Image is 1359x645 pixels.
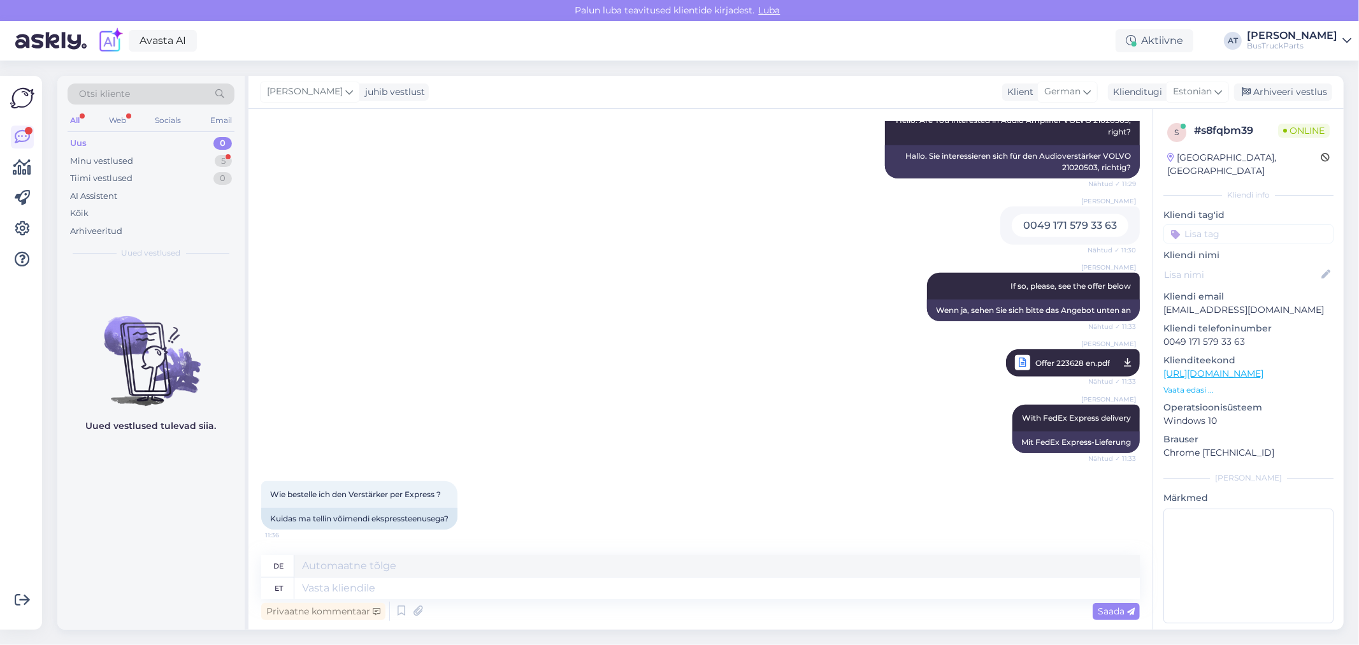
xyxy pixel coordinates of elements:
div: Email [208,112,234,129]
span: s [1175,127,1179,137]
div: [PERSON_NAME] [1247,31,1337,41]
span: 11:36 [265,530,313,540]
p: Kliendi telefoninumber [1163,322,1334,335]
span: Nähtud ✓ 11:29 [1088,179,1136,189]
div: juhib vestlust [360,85,425,99]
p: Klienditeekond [1163,354,1334,367]
a: [PERSON_NAME]BusTruckParts [1247,31,1351,51]
p: Kliendi nimi [1163,249,1334,262]
span: Estonian [1173,85,1212,99]
a: [URL][DOMAIN_NAME] [1163,368,1263,379]
span: [PERSON_NAME] [1081,196,1136,206]
div: Wenn ja, sehen Sie sich bitte das Angebot unten an [927,300,1140,321]
input: Lisa nimi [1164,268,1319,282]
div: Aktiivne [1116,29,1193,52]
a: Avasta AI [129,30,197,52]
p: Operatsioonisüsteem [1163,401,1334,414]
span: [PERSON_NAME] [1081,339,1136,349]
p: Chrome [TECHNICAL_ID] [1163,446,1334,460]
p: Windows 10 [1163,414,1334,428]
div: Web [106,112,129,129]
span: Otsi kliente [79,87,130,101]
span: [PERSON_NAME] [1081,395,1136,404]
div: All [68,112,82,129]
input: Lisa tag [1163,224,1334,243]
div: de [274,555,284,577]
span: German [1044,85,1081,99]
p: Brauser [1163,433,1334,446]
div: Klient [1002,85,1033,99]
div: 5 [215,155,232,168]
div: Socials [152,112,183,129]
div: Arhiveeritud [70,225,122,238]
div: et [275,577,283,599]
span: Uued vestlused [122,247,181,259]
div: 0 [213,172,232,185]
a: [PERSON_NAME]Offer 223628 en.pdfNähtud ✓ 11:33 [1006,349,1140,377]
span: If so, please, see the offer below [1010,281,1131,291]
div: Arhiveeri vestlus [1234,83,1332,101]
span: Saada [1098,605,1135,617]
img: Askly Logo [10,86,34,110]
span: [PERSON_NAME] [1081,263,1136,272]
div: AI Assistent [70,190,117,203]
div: Privaatne kommentaar [261,603,385,620]
div: Hallo. Sie interessieren sich für den Audioverstärker VOLVO 21020503, richtig? [885,145,1140,178]
span: [PERSON_NAME] [267,85,343,99]
p: [EMAIL_ADDRESS][DOMAIN_NAME] [1163,303,1334,317]
p: Kliendi email [1163,290,1334,303]
span: Wie bestelle ich den Verstärker per Express ? [270,489,441,499]
div: Minu vestlused [70,155,133,168]
div: Kuidas ma tellin võimendi ekspressteenusega? [261,508,457,530]
div: [GEOGRAPHIC_DATA], [GEOGRAPHIC_DATA] [1167,151,1321,178]
span: Online [1278,124,1330,138]
p: Kliendi tag'id [1163,208,1334,222]
div: Klienditugi [1108,85,1162,99]
div: # s8fqbm39 [1194,123,1278,138]
img: No chats [57,293,245,408]
span: Offer 223628 en.pdf [1035,355,1110,371]
p: 0049 171 579 33 63 [1163,335,1334,349]
span: Nähtud ✓ 11:30 [1088,245,1136,255]
p: Vaata edasi ... [1163,384,1334,396]
div: AT [1224,32,1242,50]
p: Uued vestlused tulevad siia. [86,419,217,433]
span: Luba [755,4,784,16]
div: 0049 171 579 33 63 [1012,214,1128,237]
p: Märkmed [1163,491,1334,505]
span: Nähtud ✓ 11:33 [1088,373,1136,389]
span: Nähtud ✓ 11:33 [1088,322,1136,331]
div: [PERSON_NAME] [1163,472,1334,484]
span: Nähtud ✓ 11:33 [1088,454,1136,463]
div: Tiimi vestlused [70,172,133,185]
img: explore-ai [97,27,124,54]
div: 0 [213,137,232,150]
div: Kliendi info [1163,189,1334,201]
span: With FedEx Express delivery [1022,413,1131,423]
div: Uus [70,137,87,150]
div: Kõik [70,207,89,220]
div: BusTruckParts [1247,41,1337,51]
div: Mit FedEx Express-Lieferung [1012,431,1140,453]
